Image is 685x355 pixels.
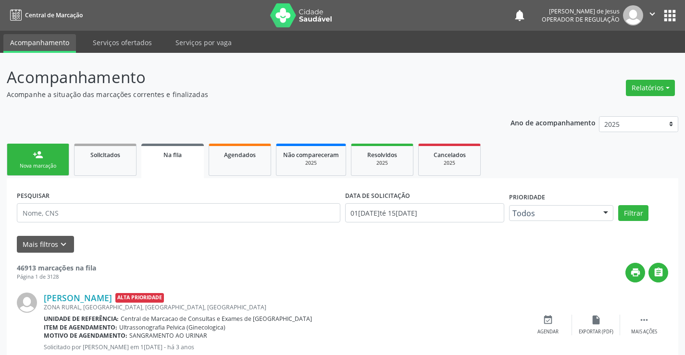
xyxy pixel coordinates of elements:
input: Nome, CNS [17,203,340,222]
a: [PERSON_NAME] [44,293,112,303]
label: Prioridade [509,190,545,205]
img: img [623,5,643,25]
button: print [625,263,645,282]
button: Filtrar [618,205,648,221]
b: Motivo de agendamento: [44,331,127,340]
span: Operador de regulação [542,15,620,24]
span: Alta Prioridade [115,293,164,303]
div: 2025 [425,159,473,167]
input: Selecione um intervalo [345,203,504,222]
button:  [648,263,668,282]
span: Todos [512,208,594,218]
div: Mais ações [631,329,657,335]
div: person_add [33,149,43,160]
i: print [630,267,641,278]
button: Mais filtroskeyboard_arrow_down [17,236,74,253]
b: Unidade de referência: [44,315,119,323]
a: Serviços ofertados [86,34,159,51]
span: Agendados [224,151,256,159]
a: Serviços por vaga [169,34,238,51]
button: Relatórios [626,80,675,96]
p: Ano de acompanhamento [511,116,596,128]
div: Exportar (PDF) [579,329,613,335]
button: notifications [513,9,526,22]
a: Acompanhamento [3,34,76,53]
span: Solicitados [90,151,120,159]
i:  [639,315,649,325]
span: Resolvidos [367,151,397,159]
a: Central de Marcação [7,7,83,23]
label: DATA DE SOLICITAÇÃO [345,188,410,203]
span: Ultrassonografia Pelvica (Ginecologica) [119,323,225,331]
i: keyboard_arrow_down [58,239,69,250]
strong: 46913 marcações na fila [17,263,96,272]
div: Página 1 de 3128 [17,273,96,281]
span: Central de Marcação [25,11,83,19]
div: 2025 [283,159,339,167]
p: Acompanhamento [7,65,477,89]
span: SANGRAMENTO AO URINAR [129,331,207,340]
i: event_available [543,315,553,325]
span: Na fila [163,151,182,159]
div: ZONA RURAL, [GEOGRAPHIC_DATA], [GEOGRAPHIC_DATA], [GEOGRAPHIC_DATA] [44,303,524,311]
img: img [17,293,37,313]
button: apps [661,7,678,24]
p: Acompanhe a situação das marcações correntes e finalizadas [7,89,477,99]
i: insert_drive_file [591,315,601,325]
div: Agendar [537,329,559,335]
b: Item de agendamento: [44,323,117,331]
span: Não compareceram [283,151,339,159]
div: Nova marcação [14,162,62,170]
button:  [643,5,661,25]
i:  [647,9,658,19]
span: Cancelados [434,151,466,159]
span: Central de Marcacao de Consultas e Exames de [GEOGRAPHIC_DATA] [121,315,312,323]
p: Solicitado por [PERSON_NAME] em 1[DATE] - há 3 anos [44,343,524,351]
label: PESQUISAR [17,188,50,203]
i:  [653,267,664,278]
div: [PERSON_NAME] de Jesus [542,7,620,15]
div: 2025 [358,159,406,167]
